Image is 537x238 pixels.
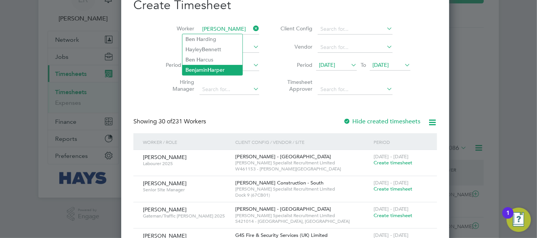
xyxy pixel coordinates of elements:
label: Period [278,61,312,68]
span: Senior Site Manager [143,187,230,193]
span: [PERSON_NAME] Specialist Recruitment Limited [235,186,370,192]
span: [DATE] [319,61,335,68]
span: 30 of [158,118,172,125]
span: [PERSON_NAME] - [GEOGRAPHIC_DATA] [235,153,331,160]
div: 1 [506,213,510,223]
li: jamin rper [182,65,242,75]
span: [DATE] - [DATE] [374,153,409,160]
span: [PERSON_NAME] Construction - South [235,180,323,186]
b: Ha [208,67,214,73]
span: [PERSON_NAME] [143,154,187,161]
label: Hide created timesheets [343,118,420,125]
span: Create timesheet [374,186,412,192]
div: Worker / Role [141,133,233,151]
span: Create timesheet [374,159,412,166]
span: Dock 9 (67CB01) [235,192,370,198]
label: Vendor [278,43,312,50]
span: [DATE] [372,61,389,68]
div: Showing [133,118,208,126]
b: Ha [196,57,203,63]
li: rcus [182,55,242,65]
b: Ha [196,36,203,43]
span: Labourer 2025 [143,161,230,167]
label: Period Type [160,61,194,68]
span: [PERSON_NAME] - [GEOGRAPHIC_DATA] [235,206,331,212]
div: Period [372,133,429,151]
b: Ben [202,46,211,53]
input: Search for... [200,24,259,35]
span: Gateman/Traffic [PERSON_NAME] 2025 [143,213,230,219]
span: Create timesheet [374,212,412,219]
span: [PERSON_NAME] Specialist Recruitment Limited [235,213,370,219]
label: Hiring Manager [160,79,194,92]
span: S421014 - [GEOGRAPHIC_DATA], [GEOGRAPHIC_DATA] [235,218,370,224]
input: Search for... [318,84,393,95]
input: Search for... [318,42,393,53]
div: Client Config / Vendor / Site [233,133,372,151]
li: yley nett [182,44,242,55]
span: [DATE] - [DATE] [374,180,409,186]
span: [PERSON_NAME] [143,206,187,213]
button: Open Resource Center, 1 new notification [507,208,531,232]
label: Site [160,43,194,50]
b: Ha [185,46,192,53]
span: [PERSON_NAME] [143,180,187,187]
li: rding [182,34,242,44]
label: Client Config [278,25,312,32]
label: Timesheet Approver [278,79,312,92]
span: To [358,60,368,70]
span: [PERSON_NAME] Specialist Recruitment Limited [235,160,370,166]
span: 231 Workers [158,118,206,125]
input: Search for... [318,24,393,35]
b: Ben [185,67,195,73]
b: Ben [185,57,195,63]
label: Worker [160,25,194,32]
b: Ben [185,36,195,43]
span: [DATE] - [DATE] [374,206,409,212]
span: W461153 - [PERSON_NAME][GEOGRAPHIC_DATA] [235,166,370,172]
input: Search for... [200,84,259,95]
